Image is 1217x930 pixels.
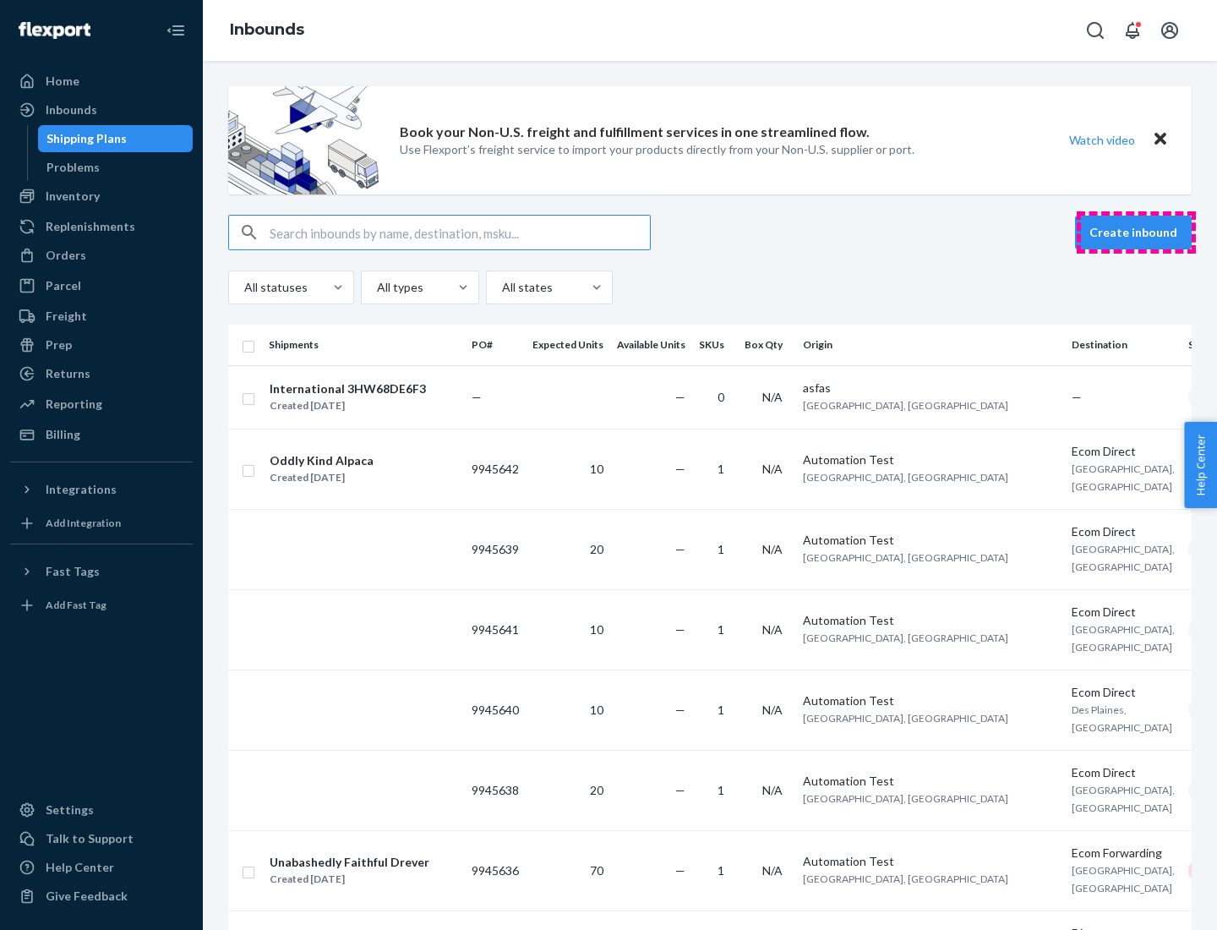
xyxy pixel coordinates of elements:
[803,380,1058,397] div: asfas
[46,598,106,612] div: Add Fast Tag
[1058,128,1146,152] button: Watch video
[1153,14,1187,47] button: Open account menu
[46,830,134,847] div: Talk to Support
[1072,543,1175,573] span: [GEOGRAPHIC_DATA], [GEOGRAPHIC_DATA]
[400,123,870,142] p: Book your Non-U.S. freight and fulfillment services in one streamlined flow.
[796,325,1065,365] th: Origin
[46,308,87,325] div: Freight
[10,360,193,387] a: Returns
[46,481,117,498] div: Integrations
[526,325,610,365] th: Expected Units
[465,670,526,750] td: 9945640
[465,589,526,670] td: 9945641
[270,469,374,486] div: Created [DATE]
[400,141,914,158] p: Use Flexport’s freight service to import your products directly from your Non-U.S. supplier or port.
[375,279,377,296] input: All types
[38,154,194,181] a: Problems
[46,336,72,353] div: Prep
[465,325,526,365] th: PO#
[10,510,193,537] a: Add Integration
[803,399,1008,412] span: [GEOGRAPHIC_DATA], [GEOGRAPHIC_DATA]
[803,712,1008,725] span: [GEOGRAPHIC_DATA], [GEOGRAPHIC_DATA]
[10,391,193,418] a: Reporting
[46,130,127,147] div: Shipping Plans
[675,542,685,556] span: —
[1149,128,1171,152] button: Close
[270,397,426,414] div: Created [DATE]
[230,20,304,39] a: Inbounds
[10,331,193,358] a: Prep
[762,622,783,637] span: N/A
[46,396,102,413] div: Reporting
[500,279,502,296] input: All states
[590,622,603,637] span: 10
[46,859,114,876] div: Help Center
[762,863,783,878] span: N/A
[738,325,796,365] th: Box Qty
[1072,845,1175,862] div: Ecom Forwarding
[10,796,193,823] a: Settings
[46,188,100,205] div: Inventory
[590,703,603,717] span: 10
[1072,462,1175,493] span: [GEOGRAPHIC_DATA], [GEOGRAPHIC_DATA]
[10,854,193,881] a: Help Center
[1072,864,1175,894] span: [GEOGRAPHIC_DATA], [GEOGRAPHIC_DATA]
[10,272,193,299] a: Parcel
[10,421,193,448] a: Billing
[803,853,1058,870] div: Automation Test
[803,471,1008,484] span: [GEOGRAPHIC_DATA], [GEOGRAPHIC_DATA]
[1072,390,1082,404] span: —
[46,516,121,530] div: Add Integration
[718,542,724,556] span: 1
[19,22,90,39] img: Flexport logo
[590,783,603,797] span: 20
[762,703,783,717] span: N/A
[718,462,724,476] span: 1
[262,325,465,365] th: Shipments
[803,773,1058,790] div: Automation Test
[38,125,194,152] a: Shipping Plans
[46,801,94,818] div: Settings
[243,279,244,296] input: All statuses
[762,390,783,404] span: N/A
[10,303,193,330] a: Freight
[10,592,193,619] a: Add Fast Tag
[718,783,724,797] span: 1
[1072,684,1175,701] div: Ecom Direct
[675,622,685,637] span: —
[10,96,193,123] a: Inbounds
[1184,422,1217,508] button: Help Center
[10,242,193,269] a: Orders
[46,426,80,443] div: Billing
[1072,443,1175,460] div: Ecom Direct
[803,632,1008,644] span: [GEOGRAPHIC_DATA], [GEOGRAPHIC_DATA]
[1072,703,1172,734] span: Des Plaines, [GEOGRAPHIC_DATA]
[159,14,193,47] button: Close Navigation
[762,783,783,797] span: N/A
[675,783,685,797] span: —
[270,452,374,469] div: Oddly Kind Alpaca
[10,183,193,210] a: Inventory
[675,863,685,878] span: —
[718,622,724,637] span: 1
[803,551,1008,564] span: [GEOGRAPHIC_DATA], [GEOGRAPHIC_DATA]
[590,462,603,476] span: 10
[10,883,193,910] button: Give Feedback
[762,462,783,476] span: N/A
[803,532,1058,549] div: Automation Test
[1072,604,1175,621] div: Ecom Direct
[46,365,90,382] div: Returns
[465,429,526,509] td: 9945642
[803,451,1058,468] div: Automation Test
[1116,14,1149,47] button: Open notifications
[1078,14,1112,47] button: Open Search Box
[762,542,783,556] span: N/A
[692,325,738,365] th: SKUs
[10,68,193,95] a: Home
[46,73,79,90] div: Home
[590,863,603,878] span: 70
[216,6,318,55] ol: breadcrumbs
[610,325,692,365] th: Available Units
[465,750,526,830] td: 9945638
